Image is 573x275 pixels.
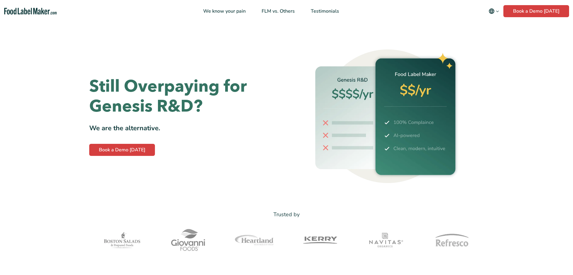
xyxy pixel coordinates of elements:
[260,8,295,14] span: FLM vs. Others
[201,8,246,14] span: We know your pain
[503,5,569,17] a: Book a Demo [DATE]
[89,124,160,133] strong: We are the alternative.
[4,8,57,15] a: Food Label Maker homepage
[89,77,282,116] h1: Still Overpaying for Genesis R&D?
[89,210,484,219] p: Trusted by
[309,8,340,14] span: Testimonials
[89,144,155,156] a: Book a Demo [DATE]
[484,5,503,17] button: Change language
